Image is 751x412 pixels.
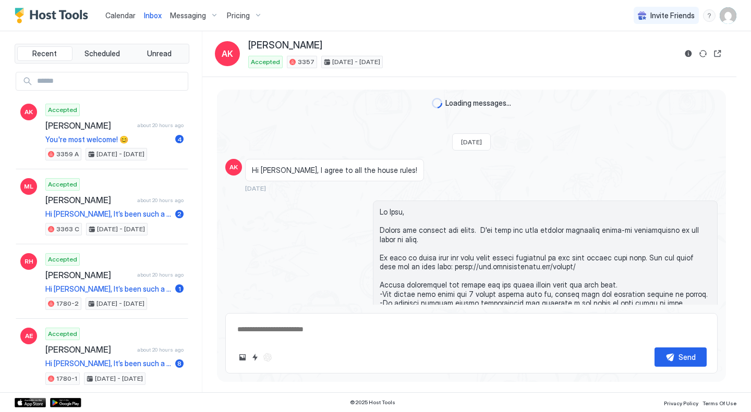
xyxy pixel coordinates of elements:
span: Recent [32,49,57,58]
span: Hi [PERSON_NAME], It’s been such a pleasure having you stay with us, thank you for being such a w... [45,209,171,219]
span: about 20 hours ago [137,122,184,129]
a: App Store [15,398,46,407]
span: 3359 A [56,149,79,159]
input: Input Field [33,72,188,90]
span: Hi [PERSON_NAME], It’s been such a pleasure having you stay with us, thank you for being such a w... [45,284,171,294]
span: [DATE] - [DATE] [95,374,143,383]
span: [PERSON_NAME] [45,270,133,280]
div: tab-group [15,44,189,64]
span: 1780-1 [56,374,77,383]
span: AK [222,47,233,60]
button: Scheduled [75,46,130,61]
span: AK [229,163,238,172]
a: Host Tools Logo [15,8,93,23]
button: Open reservation [711,47,724,60]
a: Privacy Policy [664,397,698,408]
button: Send [655,347,707,367]
span: Pricing [227,11,250,20]
span: [DATE] [245,184,266,192]
span: Accepted [48,329,77,339]
a: Inbox [144,10,162,21]
span: [DATE] - [DATE] [332,57,380,67]
span: Hi [PERSON_NAME], It’s been such a pleasure having you stay with us, thank you for being such a w... [45,359,171,368]
span: Loading messages... [445,98,511,108]
span: [DATE] - [DATE] [96,149,144,159]
span: [PERSON_NAME] [45,120,133,131]
span: AE [25,331,33,341]
span: Accepted [48,180,77,189]
span: Accepted [48,105,77,115]
span: Inbox [144,11,162,20]
span: 2 [177,210,181,218]
button: Upload image [236,351,249,364]
span: 1 [178,285,181,293]
span: Messaging [170,11,206,20]
span: Terms Of Use [702,400,736,406]
span: [PERSON_NAME] [248,40,322,52]
div: Send [679,352,696,363]
span: 8 [177,359,181,367]
a: Calendar [105,10,136,21]
span: [PERSON_NAME] [45,344,133,355]
span: Accepted [251,57,280,67]
span: © 2025 Host Tools [350,399,395,406]
button: Sync reservation [697,47,709,60]
span: Hi [PERSON_NAME], I agree to all the house rules! [252,166,417,175]
button: Unread [131,46,187,61]
span: 4 [177,135,182,143]
span: about 20 hours ago [137,346,184,353]
span: 3357 [298,57,314,67]
div: menu [703,9,716,22]
span: Invite Friends [650,11,695,20]
a: Google Play Store [50,398,81,407]
button: Recent [17,46,72,61]
span: Accepted [48,255,77,264]
span: [PERSON_NAME] [45,195,133,205]
div: User profile [720,7,736,24]
span: Unread [147,49,172,58]
div: loading [432,98,442,108]
span: AK [25,107,33,117]
span: RH [25,257,33,266]
span: Calendar [105,11,136,20]
a: Terms Of Use [702,397,736,408]
span: Privacy Policy [664,400,698,406]
span: ML [24,182,33,191]
span: 1780-2 [56,299,79,308]
span: Scheduled [84,49,120,58]
span: You're most welcome! 😊 [45,135,171,144]
span: [DATE] [461,138,482,146]
span: [DATE] - [DATE] [97,224,145,234]
span: about 20 hours ago [137,271,184,278]
button: Reservation information [682,47,695,60]
button: Quick reply [249,351,261,364]
span: [DATE] - [DATE] [96,299,144,308]
span: 3363 C [56,224,79,234]
span: about 20 hours ago [137,197,184,204]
